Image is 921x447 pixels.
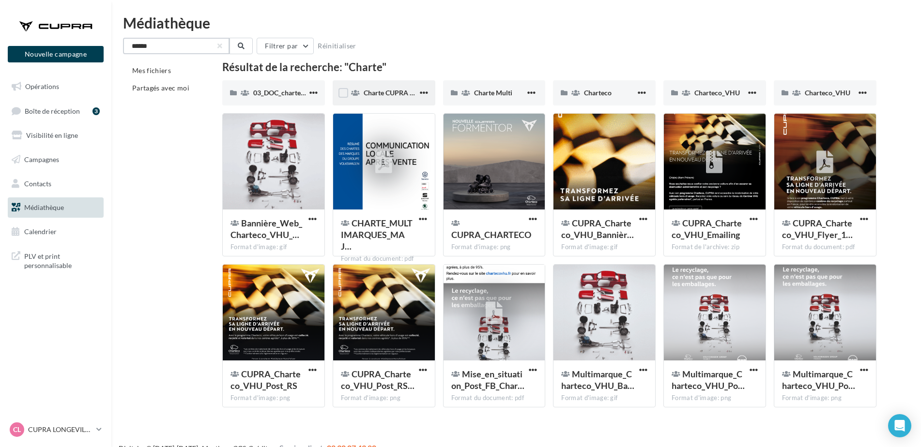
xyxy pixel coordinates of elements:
[341,369,414,391] span: CUPRA_Charteco_VHU_Post_RS - Mise en situation
[694,89,740,97] span: Charteco_VHU
[6,125,106,146] a: Visibilité en ligne
[24,227,57,236] span: Calendrier
[24,203,64,211] span: Médiathèque
[230,218,302,240] span: Bannière_Web_Charteco_VHU_Multimarque
[561,369,634,391] span: Multimarque_Charteco_VHU_Bannière_Web_300x600
[888,414,911,437] div: Open Intercom Messenger
[782,369,855,391] span: Multimarque_Charteco_VHU_Post_RS - Mise en situation
[584,89,612,97] span: Charteco
[132,84,189,92] span: Partagés avec moi
[782,243,868,252] div: Format du document: pdf
[230,394,317,402] div: Format d'image: png
[8,420,104,439] a: CL CUPRA LONGEVILLE LES [GEOGRAPHIC_DATA]
[6,246,106,274] a: PLV et print personnalisable
[230,369,301,391] span: CUPRA_Charteco_VHU_Post_RS
[474,89,512,97] span: Charte Multi
[782,218,853,240] span: CUPRA_Charteco_VHU_Flyer_148x210
[341,254,427,263] div: Format du document: pdf
[24,155,59,164] span: Campagnes
[6,174,106,194] a: Contacts
[28,425,92,434] p: CUPRA LONGEVILLE LES [GEOGRAPHIC_DATA]
[451,394,537,402] div: Format du document: pdf
[6,76,106,97] a: Opérations
[451,369,524,391] span: Mise_en_situation_Post_FB_Charteco_MULTIMARQUE
[672,218,742,240] span: CUPRA_Charteco_VHU_Emailing
[451,229,531,240] span: CUPRA_CHARTECO
[123,15,909,30] div: Médiathèque
[26,131,78,139] span: Visibilité en ligne
[6,197,106,218] a: Médiathèque
[341,218,413,252] span: CHARTE_MULTIMARQUES_MAJ_24
[222,62,876,73] div: Résultat de la recherche: "Charte"
[92,107,100,115] div: 3
[341,394,427,402] div: Format d'image: png
[782,394,868,402] div: Format d'image: png
[253,89,380,97] span: 03_DOC_charte graphique et GUIDELINES
[25,106,80,115] span: Boîte de réception
[6,101,106,121] a: Boîte de réception3
[314,40,360,52] button: Réinitialiser
[132,66,171,74] span: Mes fichiers
[561,394,647,402] div: Format d'image: gif
[25,82,59,90] span: Opérations
[561,218,634,240] span: CUPRA_Charteco_VHU_Bannière_Web_300x600
[672,394,758,402] div: Format d'image: png
[24,179,51,187] span: Contacts
[672,369,745,391] span: Multimarque_Charteco_VHU_Post_RS
[24,250,100,270] span: PLV et print personnalisable
[364,89,424,97] span: Charte CUPRA Care
[257,38,314,54] button: Filtrer par
[13,425,21,434] span: CL
[6,222,106,242] a: Calendrier
[672,243,758,252] div: Format de l'archive: zip
[8,46,104,62] button: Nouvelle campagne
[230,243,317,252] div: Format d'image: gif
[6,149,106,170] a: Campagnes
[451,243,537,252] div: Format d'image: png
[561,243,647,252] div: Format d'image: gif
[805,89,850,97] span: Charteco_VHU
